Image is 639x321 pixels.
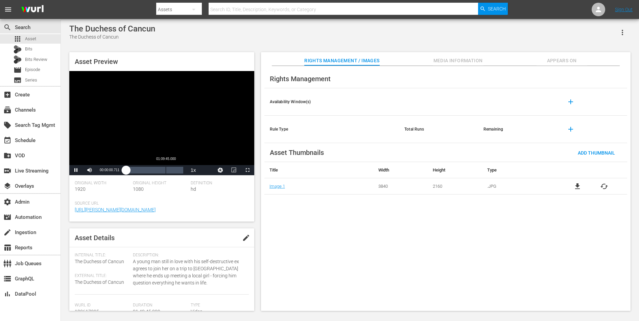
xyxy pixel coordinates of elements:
[4,5,12,14] span: menu
[241,165,254,175] button: Fullscreen
[572,150,620,156] span: Add Thumbnail
[14,45,22,53] div: Bits
[126,167,183,174] div: Progress Bar
[227,165,241,175] button: Picture-in-Picture
[269,184,285,189] a: Image 1
[399,116,478,143] th: Total Runs
[270,148,324,157] span: Asset Thumbnails
[238,230,254,246] button: edit
[75,58,118,66] span: Asset Preview
[14,35,22,43] span: Asset
[428,162,482,178] th: Height
[14,76,22,84] span: Series
[75,273,129,279] span: External Title:
[16,2,49,18] img: ans4CAIJ8jUAAAAAAAAAAAAAAAAAAAAAAAAgQb4GAAAAAAAAAAAAAAAAAAAAAAAAJMjXAAAAAAAAAAAAAAAAAAAAAAAAgAT5G...
[3,275,11,283] span: GraphQL
[3,152,11,160] span: VOD
[133,186,144,192] span: 1080
[3,198,11,206] span: Admin
[600,182,608,190] button: cached
[100,168,119,172] span: 00:00:00.711
[187,165,200,175] button: Playback Rate
[373,178,428,194] td: 3840
[478,3,508,15] button: Search
[242,234,250,242] span: edit
[75,207,156,212] a: [URL][PERSON_NAME][DOMAIN_NAME]
[75,234,115,242] span: Asset Details
[83,165,96,175] button: Mute
[133,309,160,314] span: 01:40:45.000
[14,66,22,74] span: Episode
[133,181,188,186] span: Original Height
[3,228,11,236] span: Ingestion
[3,182,11,190] span: Overlays
[191,186,196,192] span: hd
[25,77,37,84] span: Series
[373,162,428,178] th: Width
[3,91,11,99] span: Create
[3,213,11,221] span: Automation
[567,125,575,133] span: add
[191,309,203,314] span: Video
[69,33,155,41] div: The Duchess of Cancun
[25,56,47,63] span: Bits Review
[3,23,11,31] span: Search
[304,56,379,65] span: Rights Management / Images
[75,253,129,258] span: Internal Title:
[3,244,11,252] span: Reports
[75,309,99,314] span: 183617305
[3,106,11,114] span: Channels
[264,162,373,178] th: Title
[75,186,86,192] span: 1920
[615,7,633,12] a: Sign Out
[567,98,575,106] span: add
[69,71,254,175] div: Video Player
[25,46,32,52] span: Bits
[264,116,399,143] th: Rule Type
[270,75,331,83] span: Rights Management
[75,279,124,285] span: The Duchess of Cancun
[75,259,124,264] span: The Duchess of Cancun
[428,178,482,194] td: 2160
[191,303,245,308] span: Type
[25,66,40,73] span: Episode
[3,121,11,129] span: Search Tag Mgmt
[482,178,555,194] td: .JPG
[133,253,245,258] span: Description:
[537,56,587,65] span: Appears On
[3,167,11,175] span: Live Streaming
[75,303,129,308] span: Wurl Id
[3,290,11,298] span: DataPool
[191,181,245,186] span: Definition
[488,3,506,15] span: Search
[69,24,155,33] div: The Duchess of Cancun
[14,55,22,64] div: Bits Review
[264,88,399,116] th: Availability Window(s)
[133,258,245,286] span: A young man still in love with his self-destructive ex agrees to join her on a trip to [GEOGRAPHI...
[69,165,83,175] button: Pause
[3,136,11,144] span: Schedule
[214,165,227,175] button: Jump To Time
[563,94,579,110] button: add
[75,201,245,206] span: Source Url
[482,162,555,178] th: Type
[433,56,483,65] span: Media Information
[75,181,129,186] span: Original Width
[133,303,188,308] span: Duration
[3,259,11,268] span: Job Queues
[478,116,557,143] th: Remaining
[563,121,579,137] button: add
[572,146,620,159] button: Add Thumbnail
[25,36,36,42] span: Asset
[573,182,582,190] a: file_download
